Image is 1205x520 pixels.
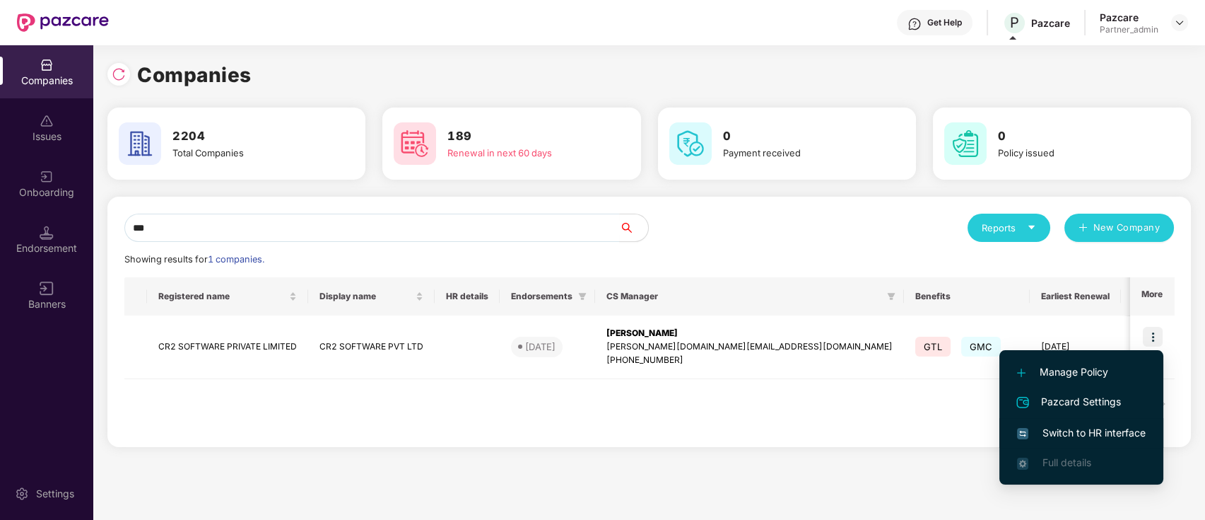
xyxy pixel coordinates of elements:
div: Pazcare [1031,16,1070,30]
span: filter [884,288,898,305]
span: 1 companies. [208,254,264,265]
th: Display name [308,277,435,316]
img: svg+xml;base64,PHN2ZyB4bWxucz0iaHR0cDovL3d3dy53My5vcmcvMjAwMC9zdmciIHdpZHRoPSIyNCIgaGVpZ2h0PSIyNC... [1014,394,1031,411]
td: CR2 SOFTWARE PVT LTD [308,316,435,379]
div: Reports [982,221,1036,235]
img: svg+xml;base64,PHN2ZyBpZD0iUmVsb2FkLTMyeDMyIiB4bWxucz0iaHR0cDovL3d3dy53My5vcmcvMjAwMC9zdmciIHdpZH... [112,67,126,81]
div: Policy issued [998,146,1151,160]
div: Renewal in next 60 days [447,146,601,160]
span: filter [578,292,587,301]
img: svg+xml;base64,PHN2ZyB4bWxucz0iaHR0cDovL3d3dy53My5vcmcvMjAwMC9zdmciIHdpZHRoPSI2MCIgaGVpZ2h0PSI2MC... [394,122,436,165]
span: caret-down [1027,223,1036,232]
th: HR details [435,277,500,316]
span: Endorsements [511,291,572,302]
img: svg+xml;base64,PHN2ZyB3aWR0aD0iMjAiIGhlaWdodD0iMjAiIHZpZXdCb3g9IjAgMCAyMCAyMCIgZmlsbD0ibm9uZSIgeG... [40,170,54,184]
td: CR2 SOFTWARE PRIVATE LIMITED [147,316,308,379]
span: Switch to HR interface [1017,425,1146,441]
span: GTL [915,337,951,357]
img: svg+xml;base64,PHN2ZyB4bWxucz0iaHR0cDovL3d3dy53My5vcmcvMjAwMC9zdmciIHdpZHRoPSI2MCIgaGVpZ2h0PSI2MC... [944,122,987,165]
span: search [619,222,648,233]
img: svg+xml;base64,PHN2ZyB4bWxucz0iaHR0cDovL3d3dy53My5vcmcvMjAwMC9zdmciIHdpZHRoPSI2MCIgaGVpZ2h0PSI2MC... [669,122,712,165]
button: search [619,214,649,242]
div: [DATE] [525,340,556,354]
h3: 0 [723,127,876,146]
div: Payment received [723,146,876,160]
span: Display name [319,291,413,302]
div: Settings [32,487,78,501]
div: Total Companies [172,146,326,160]
span: Pazcard Settings [1017,394,1146,411]
img: svg+xml;base64,PHN2ZyBpZD0iRHJvcGRvd24tMzJ4MzIiIHhtbG5zPSJodHRwOi8vd3d3LnczLm9yZy8yMDAwL3N2ZyIgd2... [1174,17,1185,28]
h1: Companies [137,59,252,91]
span: Showing results for [124,254,264,265]
img: svg+xml;base64,PHN2ZyBpZD0iSGVscC0zMngzMiIgeG1sbnM9Imh0dHA6Ly93d3cudzMub3JnLzIwMDAvc3ZnIiB3aWR0aD... [907,17,922,31]
span: CS Manager [606,291,881,302]
img: svg+xml;base64,PHN2ZyB4bWxucz0iaHR0cDovL3d3dy53My5vcmcvMjAwMC9zdmciIHdpZHRoPSIxNiIgaGVpZ2h0PSIxNi... [1017,428,1028,439]
h3: 0 [998,127,1151,146]
h3: 2204 [172,127,326,146]
span: Manage Policy [1017,364,1146,380]
span: P [1010,14,1019,31]
div: [PERSON_NAME] [606,327,893,340]
img: svg+xml;base64,PHN2ZyBpZD0iU2V0dGluZy0yMHgyMCIgeG1sbnM9Imh0dHA6Ly93d3cudzMub3JnLzIwMDAvc3ZnIiB3aW... [15,487,29,501]
span: plus [1078,223,1088,234]
img: svg+xml;base64,PHN2ZyB4bWxucz0iaHR0cDovL3d3dy53My5vcmcvMjAwMC9zdmciIHdpZHRoPSI2MCIgaGVpZ2h0PSI2MC... [119,122,161,165]
div: Partner_admin [1100,24,1158,35]
img: New Pazcare Logo [17,13,109,32]
img: svg+xml;base64,PHN2ZyB3aWR0aD0iMTYiIGhlaWdodD0iMTYiIHZpZXdCb3g9IjAgMCAxNiAxNiIgZmlsbD0ibm9uZSIgeG... [40,282,54,296]
th: More [1130,277,1174,316]
img: svg+xml;base64,PHN2ZyB4bWxucz0iaHR0cDovL3d3dy53My5vcmcvMjAwMC9zdmciIHdpZHRoPSIxNi4zNjMiIGhlaWdodD... [1017,458,1028,469]
img: svg+xml;base64,PHN2ZyBpZD0iSXNzdWVzX2Rpc2FibGVkIiB4bWxucz0iaHR0cDovL3d3dy53My5vcmcvMjAwMC9zdmciIH... [40,114,54,128]
div: [PERSON_NAME][DOMAIN_NAME][EMAIL_ADDRESS][DOMAIN_NAME] [606,340,893,354]
img: svg+xml;base64,PHN2ZyB4bWxucz0iaHR0cDovL3d3dy53My5vcmcvMjAwMC9zdmciIHdpZHRoPSIxMi4yMDEiIGhlaWdodD... [1017,369,1025,377]
th: Benefits [904,277,1030,316]
span: filter [575,288,589,305]
th: Earliest Renewal [1030,277,1121,316]
td: [DATE] [1030,316,1121,379]
div: Get Help [927,17,962,28]
span: filter [887,292,895,301]
div: Pazcare [1100,11,1158,24]
span: Registered name [158,291,286,302]
th: Registered name [147,277,308,316]
img: svg+xml;base64,PHN2ZyB3aWR0aD0iMTQuNSIgaGVpZ2h0PSIxNC41IiB2aWV3Qm94PSIwIDAgMTYgMTYiIGZpbGw9Im5vbm... [40,226,54,240]
h3: 189 [447,127,601,146]
img: icon [1143,327,1163,347]
span: New Company [1093,221,1160,235]
img: svg+xml;base64,PHN2ZyBpZD0iQ29tcGFuaWVzIiB4bWxucz0iaHR0cDovL3d3dy53My5vcmcvMjAwMC9zdmciIHdpZHRoPS... [40,58,54,72]
th: Issues [1121,277,1182,316]
div: [PHONE_NUMBER] [606,354,893,367]
button: plusNew Company [1064,214,1174,242]
span: Full details [1042,456,1091,468]
span: GMC [961,337,1001,357]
